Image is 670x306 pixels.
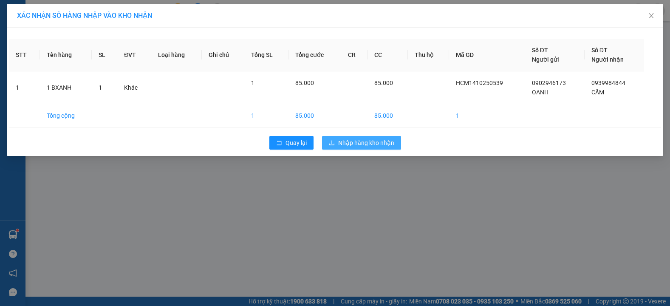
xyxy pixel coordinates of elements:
[117,39,151,71] th: ĐVT
[288,104,341,127] td: 85.000
[408,39,449,71] th: Thu hộ
[374,79,393,86] span: 85.000
[286,138,307,147] span: Quay lại
[251,79,254,86] span: 1
[591,79,625,86] span: 0939984844
[40,71,92,104] td: 1 BXANH
[338,138,394,147] span: Nhập hàng kho nhận
[341,39,368,71] th: CR
[244,39,288,71] th: Tổng SL
[276,140,282,147] span: rollback
[639,4,663,28] button: Close
[648,12,655,19] span: close
[368,39,408,71] th: CC
[202,39,244,71] th: Ghi chú
[288,39,341,71] th: Tổng cước
[9,39,40,71] th: STT
[368,104,408,127] td: 85.000
[449,39,525,71] th: Mã GD
[99,84,102,91] span: 1
[269,136,314,150] button: rollbackQuay lại
[591,56,624,63] span: Người nhận
[17,11,152,20] span: XÁC NHẬN SỐ HÀNG NHẬP VÀO KHO NHẬN
[591,89,604,96] span: CẨM
[151,39,202,71] th: Loại hàng
[322,136,401,150] button: downloadNhập hàng kho nhận
[456,79,503,86] span: HCM1410250539
[329,140,335,147] span: download
[92,39,117,71] th: SL
[532,79,566,86] span: 0902946173
[40,39,92,71] th: Tên hàng
[40,104,92,127] td: Tổng cộng
[9,71,40,104] td: 1
[117,71,151,104] td: Khác
[532,56,559,63] span: Người gửi
[244,104,288,127] td: 1
[532,47,548,54] span: Số ĐT
[295,79,314,86] span: 85.000
[532,89,548,96] span: OANH
[449,104,525,127] td: 1
[591,47,608,54] span: Số ĐT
